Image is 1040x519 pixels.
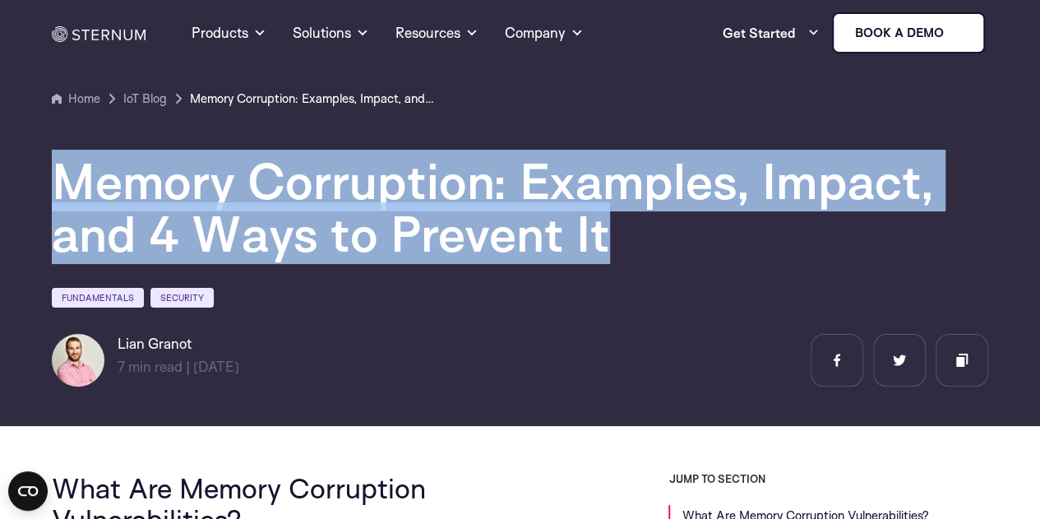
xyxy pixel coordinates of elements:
a: Memory Corruption: Examples, Impact, and 4 Ways to Prevent It [190,89,437,109]
a: Security [150,288,214,308]
a: Home [52,89,100,109]
img: sternum iot [950,26,963,39]
span: [DATE] [193,358,239,375]
span: min read | [118,358,190,375]
h6: Lian Granot [118,334,239,354]
a: Get Started [722,16,819,49]
a: Resources [395,3,478,63]
a: IoT Blog [123,89,167,109]
span: 7 [118,358,125,375]
a: Company [505,3,584,63]
h1: Memory Corruption: Examples, Impact, and 4 Ways to Prevent It [52,155,988,260]
a: Products [192,3,266,63]
button: Open CMP widget [8,471,48,511]
a: Solutions [293,3,369,63]
img: Lian Granot [52,334,104,387]
a: Book a demo [832,12,985,53]
h3: JUMP TO SECTION [668,472,987,485]
a: Fundamentals [52,288,144,308]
